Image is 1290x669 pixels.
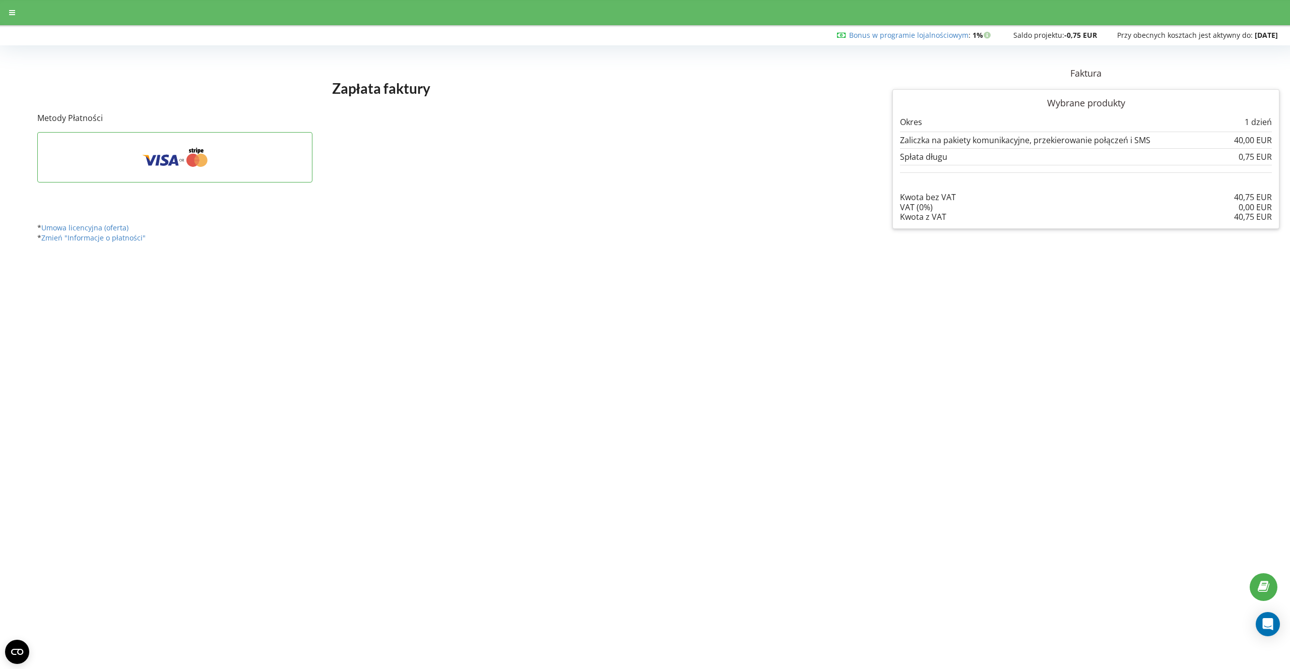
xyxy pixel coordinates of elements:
div: Zaliczka na pakiety komunikacyjne, przekierowanie połączeń i SMS [900,136,1272,145]
h1: Zapłata faktury [37,79,725,97]
p: Metody Płatności [37,112,725,124]
button: Open CMP widget [5,640,29,664]
strong: [DATE] [1255,30,1278,40]
p: Faktura [892,67,1279,80]
div: Open Intercom Messenger [1256,612,1280,636]
strong: -0,75 EUR [1064,30,1097,40]
div: 40,75 EUR [1234,212,1272,221]
p: 1 dzień [1245,116,1272,128]
div: 0,75 EUR [1239,152,1272,161]
span: Przy obecnych kosztach jest aktywny do: [1117,30,1253,40]
div: 40,00 EUR [1234,136,1272,145]
div: Kwota z VAT [900,212,1272,221]
p: Wybrane produkty [900,97,1272,110]
p: Okres [900,116,922,128]
span: Saldo projektu: [1013,30,1064,40]
p: 40,75 EUR [1234,192,1272,203]
strong: 1% [973,30,993,40]
a: Umowa licencyjna (oferta) [41,223,128,232]
div: Spłata długu [900,152,1272,161]
div: VAT (0%) [900,203,1272,212]
div: 0,00 EUR [1239,203,1272,212]
span: : [849,30,971,40]
a: Zmień "Informacje o płatności" [41,233,146,242]
a: Bonus w programie lojalnościowym [849,30,969,40]
p: Kwota bez VAT [900,192,956,203]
